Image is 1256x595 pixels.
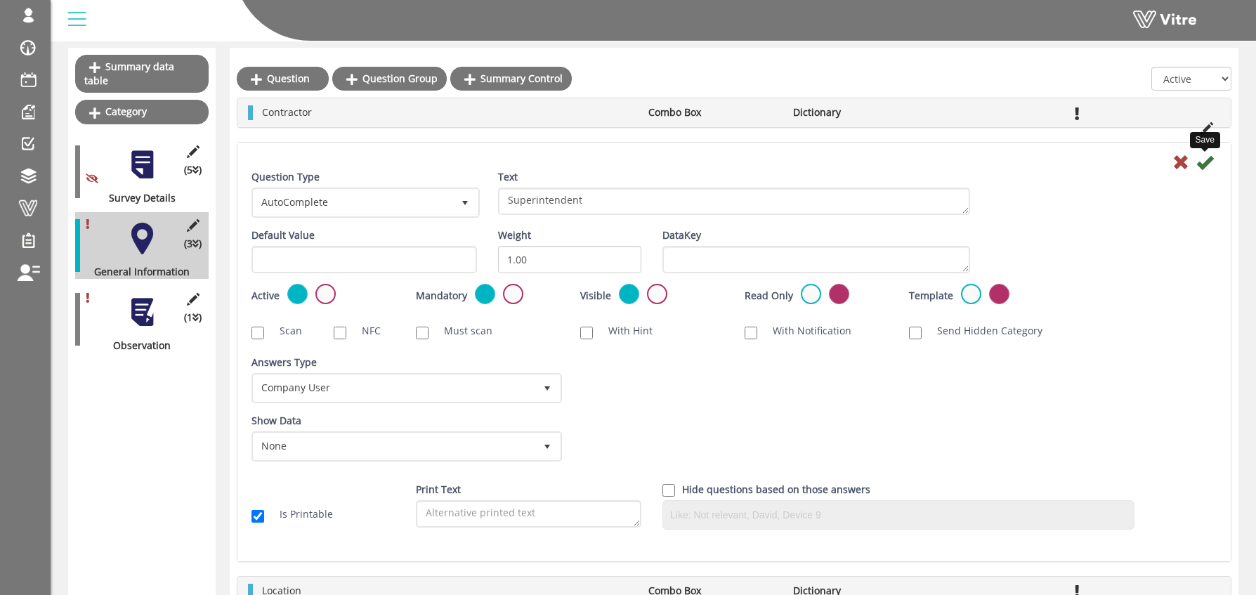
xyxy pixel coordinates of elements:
[667,504,1130,525] input: Like: Not relevant, David, Device 9
[251,327,264,339] input: Scan
[1190,132,1220,148] div: Save
[909,289,953,303] label: Template
[334,327,346,339] input: NFC
[498,228,531,242] label: Weight
[75,339,198,353] div: Observation
[266,507,333,521] label: Is Printable
[251,228,315,242] label: Default Value
[580,289,611,303] label: Visible
[184,237,202,251] span: (3 )
[332,67,447,91] a: Question Group
[452,190,478,215] span: select
[662,228,701,242] label: DataKey
[237,67,329,91] a: Question
[416,289,467,303] label: Mandatory
[430,324,492,338] label: Must scan
[682,483,870,497] label: Hide questions based on those answers
[909,327,922,339] input: Send Hidden Category
[262,105,312,119] span: Contractor
[254,433,535,459] span: None
[641,105,786,119] li: Combo Box
[251,510,264,523] input: Is Printable
[75,100,209,124] a: Category
[75,191,198,205] div: Survey Details
[498,188,970,215] textarea: Superintendent
[416,483,461,497] label: Print Text
[184,310,202,325] span: (1 )
[251,170,320,184] label: Question Type
[535,375,560,400] span: select
[745,327,757,339] input: With Notification
[251,414,301,428] label: Show Data
[745,289,793,303] label: Read Only
[348,324,381,338] label: NFC
[254,375,535,400] span: Company User
[450,67,572,91] a: Summary Control
[251,289,280,303] label: Active
[662,484,675,497] input: Hide question based on answer
[416,327,429,339] input: Must scan
[759,324,851,338] label: With Notification
[184,163,202,177] span: (5 )
[580,327,593,339] input: With Hint
[266,324,302,338] label: Scan
[75,55,209,93] a: Summary data table
[923,324,1042,338] label: Send Hidden Category
[594,324,653,338] label: With Hint
[535,433,560,459] span: select
[75,265,198,279] div: General Information
[786,105,931,119] li: Dictionary
[251,355,317,370] label: Answers Type
[254,190,452,215] span: AutoComplete
[498,170,518,184] label: Text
